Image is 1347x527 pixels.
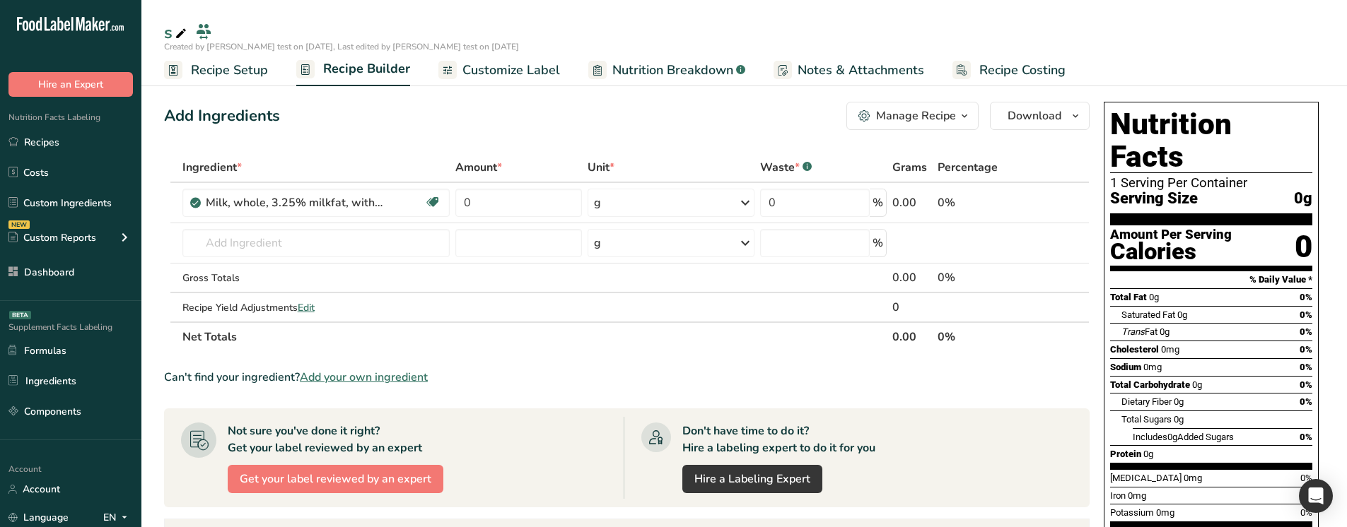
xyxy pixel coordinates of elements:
a: Recipe Builder [296,53,410,87]
span: 0mg [1156,507,1174,518]
span: Serving Size [1110,190,1198,208]
span: Unit [588,159,614,176]
span: Total Sugars [1121,414,1172,425]
div: Waste [760,159,812,176]
a: Recipe Costing [952,54,1066,86]
button: Manage Recipe [846,102,979,130]
span: Nutrition Breakdown [612,61,733,80]
span: [MEDICAL_DATA] [1110,473,1182,483]
th: Net Totals [180,321,890,351]
button: Hire an Expert [8,72,133,97]
span: Percentage [938,159,998,176]
section: % Daily Value * [1110,271,1312,288]
div: 0% [938,194,1022,211]
div: Calories [1110,242,1232,262]
span: 0% [1300,292,1312,302]
div: 0 [1295,228,1312,266]
span: Fat [1121,326,1158,337]
div: Don't have time to do it? Hire a labeling expert to do it for you [682,422,875,456]
th: 0.00 [890,321,935,351]
i: Trans [1121,326,1145,337]
div: Milk, whole, 3.25% milkfat, without added vitamin A and [MEDICAL_DATA] [206,194,383,211]
span: 0g [1174,414,1184,425]
span: 0% [1300,432,1312,442]
div: Open Intercom Messenger [1299,479,1333,513]
span: Download [1008,107,1061,124]
div: BETA [9,311,31,319]
div: Can't find your ingredient? [164,369,1090,386]
div: g [594,194,601,211]
span: Saturated Fat [1121,309,1175,320]
span: Cholesterol [1110,344,1159,355]
div: NEW [8,220,30,229]
div: 0% [938,269,1022,286]
div: Custom Reports [8,230,96,245]
div: g [594,235,601,251]
span: Recipe Costing [979,61,1066,80]
button: Download [990,102,1090,130]
span: Created by [PERSON_NAME] test on [DATE], Last edited by [PERSON_NAME] test on [DATE] [164,41,519,52]
div: 0.00 [892,269,933,286]
span: Sodium [1110,362,1141,372]
span: Add your own ingredient [300,369,428,386]
span: 0% [1300,473,1312,483]
a: Hire a Labeling Expert [682,465,822,493]
span: 0g [1177,309,1187,320]
span: 0g [1174,396,1184,407]
span: Get your label reviewed by an expert [240,470,431,487]
span: 0mg [1161,344,1179,355]
a: Nutrition Breakdown [588,54,745,86]
th: 0% [935,321,1025,351]
div: 0 [892,299,933,316]
span: 0g [1167,432,1177,442]
span: Ingredient [182,159,242,176]
span: 0% [1300,309,1312,320]
span: Iron [1110,490,1126,501]
div: Add Ingredients [164,105,280,128]
span: Notes & Attachments [798,61,924,80]
span: 0mg [1128,490,1146,501]
span: Edit [298,301,315,314]
span: Total Carbohydrate [1110,379,1190,390]
div: s [164,20,189,45]
span: Total Fat [1110,292,1147,302]
div: Not sure you've done it right? Get your label reviewed by an expert [228,422,422,456]
a: Customize Label [438,54,560,86]
span: Grams [892,159,927,176]
span: 0mg [1184,473,1202,483]
span: 0g [1192,379,1202,390]
span: Customize Label [462,61,560,80]
span: Potassium [1110,507,1154,518]
span: 0mg [1143,362,1162,372]
input: Add Ingredient [182,229,450,257]
span: 0% [1300,379,1312,390]
span: 0% [1300,326,1312,337]
div: Gross Totals [182,271,450,285]
span: 0g [1294,190,1312,208]
a: Recipe Setup [164,54,268,86]
a: Notes & Attachments [774,54,924,86]
span: Amount [455,159,502,176]
span: Recipe Setup [191,61,268,80]
div: Manage Recipe [876,107,956,124]
button: Get your label reviewed by an expert [228,465,443,493]
div: 0.00 [892,194,933,211]
span: 0% [1300,396,1312,407]
div: EN [103,509,133,526]
h1: Nutrition Facts [1110,108,1312,173]
span: Protein [1110,449,1141,459]
span: 0g [1149,292,1159,302]
span: 0g [1160,326,1170,337]
div: 1 Serving Per Container [1110,176,1312,190]
span: 0% [1300,362,1312,372]
span: 0% [1300,344,1312,355]
div: Amount Per Serving [1110,228,1232,242]
span: Recipe Builder [323,59,410,78]
div: Recipe Yield Adjustments [182,300,450,315]
span: Includes Added Sugars [1133,432,1234,442]
span: 0g [1143,449,1153,459]
span: Dietary Fiber [1121,396,1172,407]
